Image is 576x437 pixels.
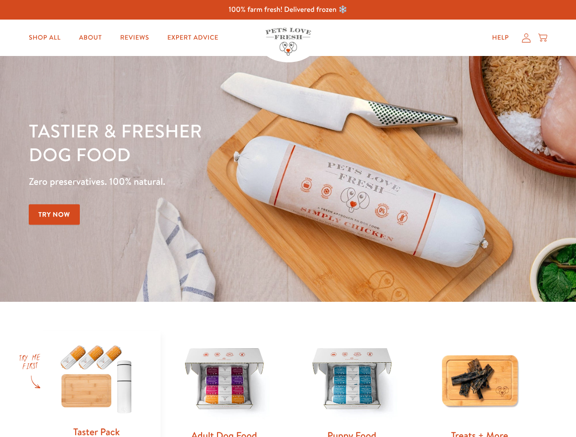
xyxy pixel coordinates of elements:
a: About [72,29,109,47]
a: Expert Advice [160,29,226,47]
a: Help [485,29,516,47]
a: Try Now [29,204,80,225]
img: Pets Love Fresh [265,28,311,56]
a: Reviews [113,29,156,47]
a: Shop All [21,29,68,47]
p: Zero preservatives. 100% natural. [29,173,374,190]
h1: Tastier & fresher dog food [29,119,374,166]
